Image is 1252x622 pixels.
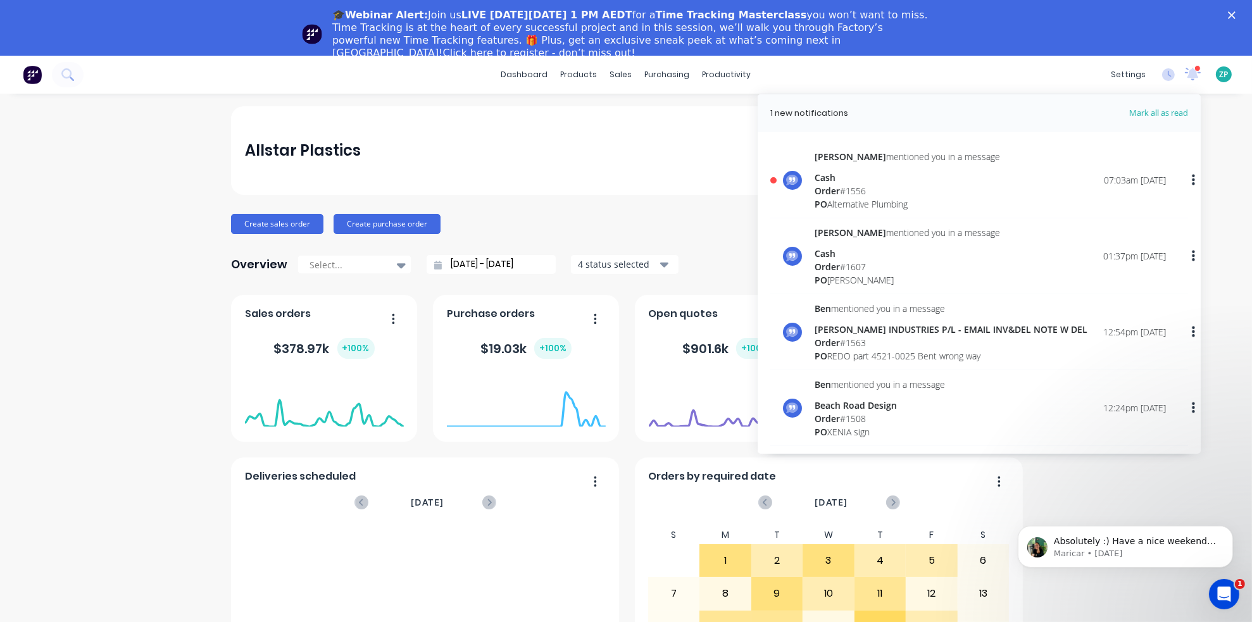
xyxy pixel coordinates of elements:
[334,214,441,234] button: Create purchase order
[815,349,827,361] span: PO
[815,377,945,390] div: mentioned you in a message
[815,259,1000,273] div: # 1607
[682,338,773,359] div: $ 901.6k
[461,9,632,21] b: LIVE [DATE][DATE] 1 PM AEDT
[332,9,930,59] div: Join us for a you won’t want to miss. Time Tracking is at the heart of every successful project a...
[815,197,1000,210] div: Alternative Plumbing
[1228,11,1241,19] div: Close
[231,214,323,234] button: Create sales order
[815,273,1000,286] div: [PERSON_NAME]
[752,545,803,576] div: 2
[1103,249,1166,263] div: 01:37pm [DATE]
[700,578,751,609] div: 8
[649,578,699,609] div: 7
[815,349,1087,362] div: REDO part 4521-0025 Bent wrong way
[1220,69,1229,80] span: ZP
[752,578,803,609] div: 9
[815,398,945,411] div: Beach Road Design
[906,578,957,609] div: 12
[554,65,604,84] div: products
[803,545,854,576] div: 3
[815,322,1087,335] div: [PERSON_NAME] INDUSTRIES P/L - EMAIL INV&DEL NOTE W DEL
[815,149,1000,163] div: mentioned you in a message
[411,495,444,509] span: [DATE]
[999,499,1252,588] iframe: Intercom notifications message
[274,338,375,359] div: $ 378.97k
[1105,65,1152,84] div: settings
[815,226,886,238] span: [PERSON_NAME]
[443,47,635,59] a: Click here to register - don’t miss out!
[854,526,906,544] div: T
[534,338,572,359] div: + 100 %
[815,412,840,424] span: Order
[815,495,848,509] span: [DATE]
[1103,325,1166,339] div: 12:54pm [DATE]
[1103,401,1166,414] div: 12:24pm [DATE]
[906,545,957,576] div: 5
[815,301,1087,314] div: mentioned you in a message
[231,252,287,277] div: Overview
[815,183,1000,197] div: # 1556
[1235,579,1245,589] span: 1
[751,526,803,544] div: T
[815,225,1000,239] div: mentioned you in a message
[1209,579,1239,609] iframe: Intercom live chat
[815,302,831,314] span: Ben
[815,411,945,425] div: # 1508
[815,378,831,390] span: Ben
[578,258,658,271] div: 4 status selected
[571,255,679,274] button: 4 status selected
[815,260,840,272] span: Order
[815,246,1000,259] div: Cash
[696,65,758,84] div: productivity
[1104,173,1166,187] div: 07:03am [DATE]
[736,338,773,359] div: + 100 %
[815,273,827,285] span: PO
[815,184,840,196] span: Order
[815,425,827,437] span: PO
[815,150,886,162] span: [PERSON_NAME]
[815,336,840,348] span: Order
[495,65,554,84] a: dashboard
[648,526,700,544] div: S
[480,338,572,359] div: $ 19.03k
[245,138,361,163] div: Allstar Plastics
[855,578,906,609] div: 11
[245,306,311,321] span: Sales orders
[656,9,807,21] b: Time Tracking Masterclass
[649,306,718,321] span: Open quotes
[700,545,751,576] div: 1
[447,306,535,321] span: Purchase orders
[23,65,42,84] img: Factory
[803,578,854,609] div: 10
[639,65,696,84] div: purchasing
[815,197,827,209] span: PO
[855,545,906,576] div: 4
[337,338,375,359] div: + 100 %
[245,469,356,484] span: Deliveries scheduled
[815,425,945,438] div: XENIA sign
[699,526,751,544] div: M
[332,9,428,21] b: 🎓Webinar Alert:
[958,545,1009,576] div: 6
[958,578,1009,609] div: 13
[815,453,945,466] div: mentioned you in a message
[604,65,639,84] div: sales
[958,526,1010,544] div: S
[815,170,1000,183] div: Cash
[1084,107,1188,120] span: Mark all as read
[302,24,322,44] img: Profile image for Team
[803,526,854,544] div: W
[770,107,848,120] div: 1 new notifications
[815,335,1087,349] div: # 1563
[906,526,958,544] div: F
